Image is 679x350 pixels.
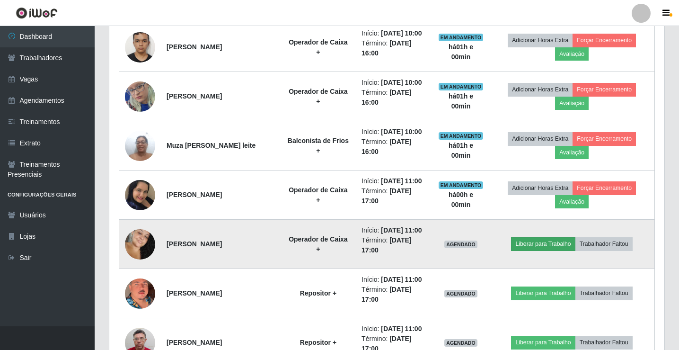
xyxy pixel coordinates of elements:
button: Forçar Encerramento [573,132,636,145]
strong: Operador de Caixa + [289,186,348,204]
strong: [PERSON_NAME] [167,191,222,198]
li: Término: [362,137,427,157]
time: [DATE] 11:00 [381,226,422,234]
button: Forçar Encerramento [573,83,636,96]
li: Início: [362,324,427,334]
button: Avaliação [555,146,589,159]
span: EM ANDAMENTO [439,34,484,41]
li: Término: [362,88,427,108]
span: EM ANDAMENTO [439,181,484,189]
span: AGENDADO [444,241,477,248]
span: EM ANDAMENTO [439,132,484,140]
strong: Repositor + [300,289,336,297]
li: Término: [362,285,427,305]
img: 1751983105280.jpeg [125,63,155,129]
li: Término: [362,235,427,255]
time: [DATE] 10:00 [381,29,422,37]
time: [DATE] 11:00 [381,325,422,332]
time: [DATE] 11:00 [381,177,422,185]
li: Término: [362,38,427,58]
button: Adicionar Horas Extra [508,181,573,195]
button: Avaliação [555,47,589,61]
button: Liberar para Trabalho [511,287,575,300]
li: Término: [362,186,427,206]
strong: Operador de Caixa + [289,235,348,253]
strong: Operador de Caixa + [289,88,348,105]
span: AGENDADO [444,339,477,347]
img: 1750087788307.jpeg [125,221,155,268]
time: [DATE] 10:00 [381,79,422,86]
button: Trabalhador Faltou [575,237,633,251]
span: EM ANDAMENTO [439,83,484,90]
img: 1713385145803.jpeg [125,269,155,317]
img: 1699371555886.jpeg [125,180,155,209]
strong: [PERSON_NAME] [167,240,222,248]
strong: há 00 h e 00 min [449,191,473,208]
img: CoreUI Logo [16,7,58,19]
li: Início: [362,28,427,38]
button: Adicionar Horas Extra [508,34,573,47]
time: [DATE] 10:00 [381,128,422,135]
li: Início: [362,78,427,88]
strong: há 01 h e 00 min [449,92,473,110]
strong: Balconista de Frios + [288,137,349,154]
strong: há 01 h e 00 min [449,43,473,61]
strong: Muza [PERSON_NAME] leite [167,142,256,149]
strong: Repositor + [300,339,336,346]
button: Liberar para Trabalho [511,237,575,251]
button: Adicionar Horas Extra [508,83,573,96]
button: Forçar Encerramento [573,181,636,195]
li: Início: [362,176,427,186]
strong: [PERSON_NAME] [167,43,222,51]
button: Adicionar Horas Extra [508,132,573,145]
strong: [PERSON_NAME] [167,92,222,100]
li: Início: [362,275,427,285]
li: Início: [362,225,427,235]
strong: Operador de Caixa + [289,38,348,56]
img: 1703019417577.jpeg [125,126,155,166]
button: Liberar para Trabalho [511,336,575,349]
strong: [PERSON_NAME] [167,339,222,346]
button: Trabalhador Faltou [575,336,633,349]
img: 1738711201357.jpeg [125,20,155,74]
strong: [PERSON_NAME] [167,289,222,297]
button: Avaliação [555,195,589,208]
span: AGENDADO [444,290,477,297]
li: Início: [362,127,427,137]
strong: há 01 h e 00 min [449,142,473,159]
time: [DATE] 11:00 [381,276,422,283]
button: Avaliação [555,97,589,110]
button: Forçar Encerramento [573,34,636,47]
button: Trabalhador Faltou [575,287,633,300]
